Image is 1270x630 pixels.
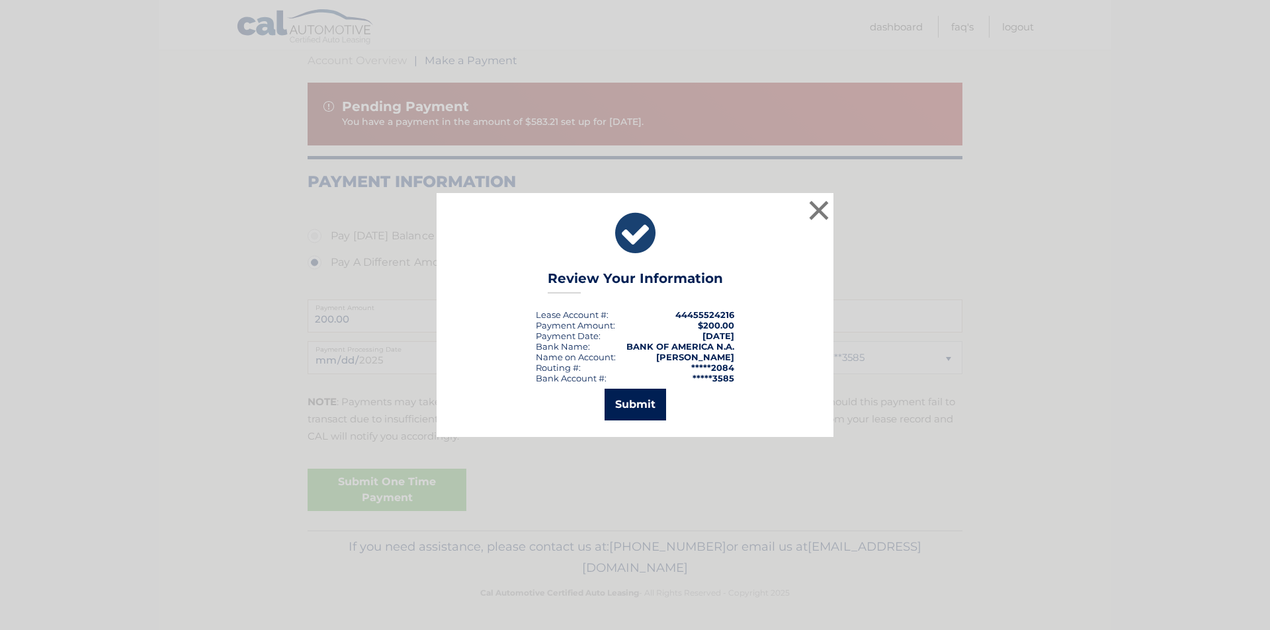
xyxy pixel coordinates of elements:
div: Name on Account: [536,352,616,362]
strong: BANK OF AMERICA N.A. [626,341,734,352]
span: Payment Date [536,331,599,341]
div: : [536,331,601,341]
div: Routing #: [536,362,581,373]
span: [DATE] [702,331,734,341]
strong: [PERSON_NAME] [656,352,734,362]
div: Bank Name: [536,341,590,352]
h3: Review Your Information [548,270,723,294]
button: × [806,197,832,223]
button: Submit [605,389,666,420]
span: $200.00 [698,320,734,331]
strong: 44455524216 [675,309,734,320]
div: Payment Amount: [536,320,615,331]
div: Lease Account #: [536,309,609,320]
div: Bank Account #: [536,373,607,383]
